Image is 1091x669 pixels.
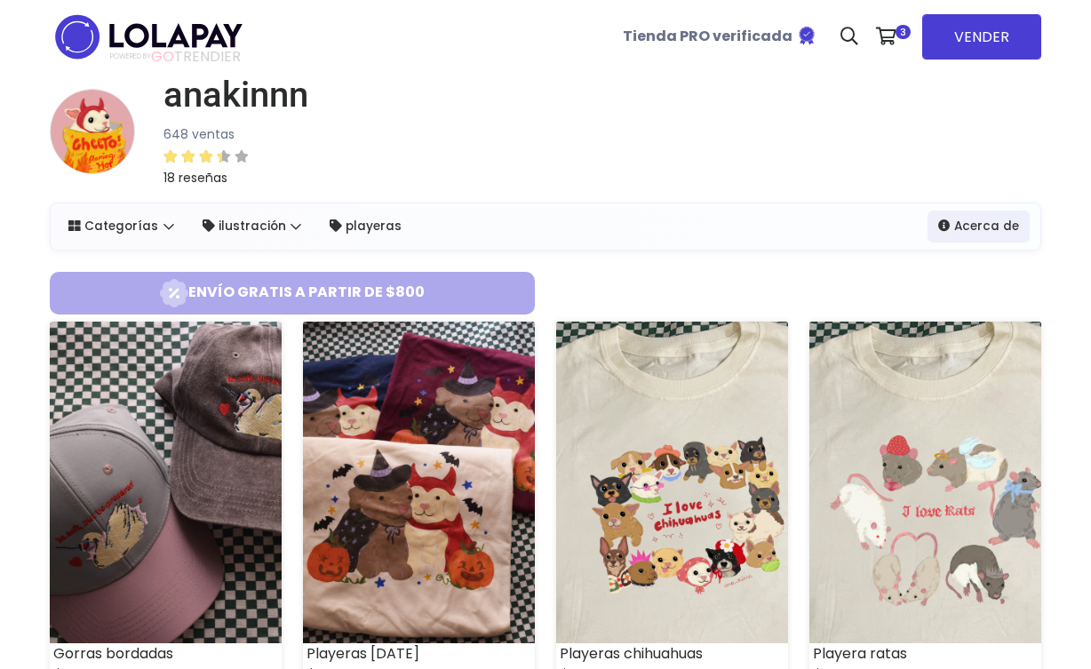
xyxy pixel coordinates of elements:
[303,322,535,643] img: small_1759288735769.jpeg
[50,89,135,174] img: small.png
[57,279,528,307] span: Envío gratis a partir de $800
[58,211,185,243] a: Categorías
[319,211,412,243] a: playeras
[50,643,282,665] div: Gorras bordadas
[556,643,788,665] div: Playeras chihuahuas
[163,74,308,116] h1: anakinnn
[809,322,1041,643] img: small_1755147579696.jpeg
[110,52,151,61] span: POWERED BY
[163,146,249,167] div: 3.44 / 5
[809,643,1041,665] div: Playera ratas
[896,25,911,39] span: 3
[192,211,313,243] a: ilustración
[163,125,235,143] small: 648 ventas
[928,211,1030,243] a: Acerca de
[163,145,308,188] a: 18 reseñas
[163,169,227,187] small: 18 reseñas
[556,322,788,643] img: small_1755148111416.png
[151,46,174,67] span: GO
[867,10,915,63] a: 3
[110,49,241,65] span: TRENDIER
[50,9,248,65] img: logo
[796,25,817,46] img: Tienda verificada
[50,322,282,643] img: small_1759288888107.jpeg
[303,643,535,665] div: Playeras [DATE]
[623,26,792,46] b: Tienda PRO verificada
[149,74,308,116] a: anakinnn
[922,14,1041,60] a: VENDER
